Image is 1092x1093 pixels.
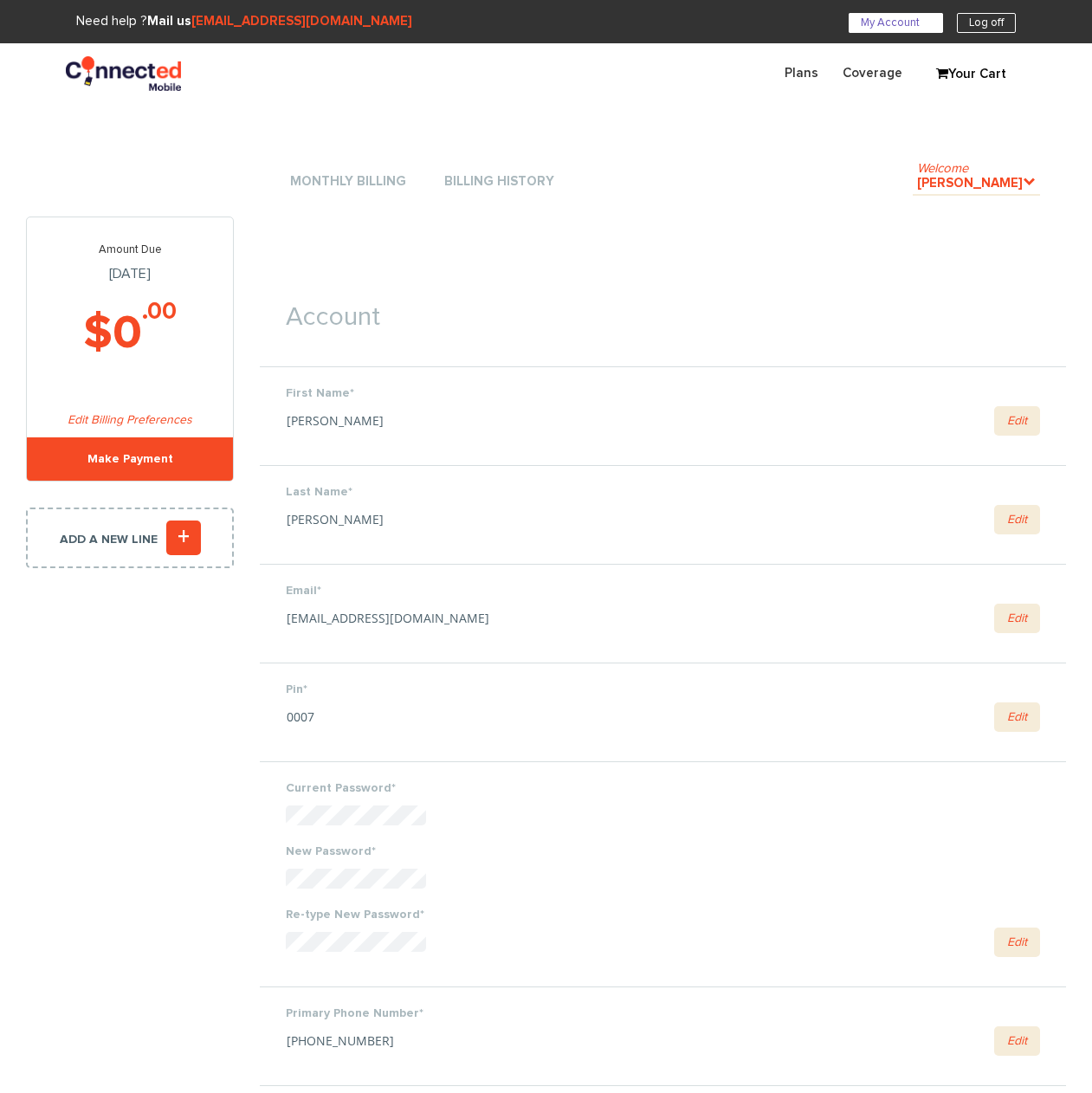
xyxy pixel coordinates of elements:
a: Coverage [830,56,914,90]
label: Last Name* [286,483,1040,501]
iframe: Chat Widget [890,892,1092,1093]
label: Re-type New Password* [286,906,1040,923]
a: Edit Billing Preferences [68,414,192,426]
strong: Mail us [147,15,412,28]
a: Welcome[PERSON_NAME]. [913,172,1040,196]
i: + [166,521,201,555]
label: Current Password* [286,779,1040,797]
a: Make Payment [27,437,233,481]
a: Monthly Billing [286,171,410,194]
label: Primary Phone Number* [286,1005,1040,1022]
h3: [DATE] [27,243,233,282]
sup: .00 [142,300,177,324]
h1: Account [260,277,1066,340]
a: Log off [957,13,1016,33]
a: Billing History [440,171,559,194]
label: First Name* [286,385,1040,402]
i: . [1023,175,1036,188]
a: Add a new line+ [26,508,234,568]
a: Edit [994,505,1040,534]
a: Edit [994,604,1040,633]
a: Plans [772,56,830,90]
a: Edit [994,702,1040,732]
span: Welcome [917,162,968,175]
a: Your Cart [927,61,1014,87]
label: New Password* [286,843,1040,860]
a: [EMAIL_ADDRESS][DOMAIN_NAME] [191,15,412,28]
label: Email* [286,582,1040,599]
i: U [920,16,931,27]
a: My AccountU [849,13,943,33]
a: Edit [994,406,1040,436]
h2: $0 [27,308,233,359]
span: Need help ? [76,15,412,28]
p: Amount Due [27,243,233,257]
